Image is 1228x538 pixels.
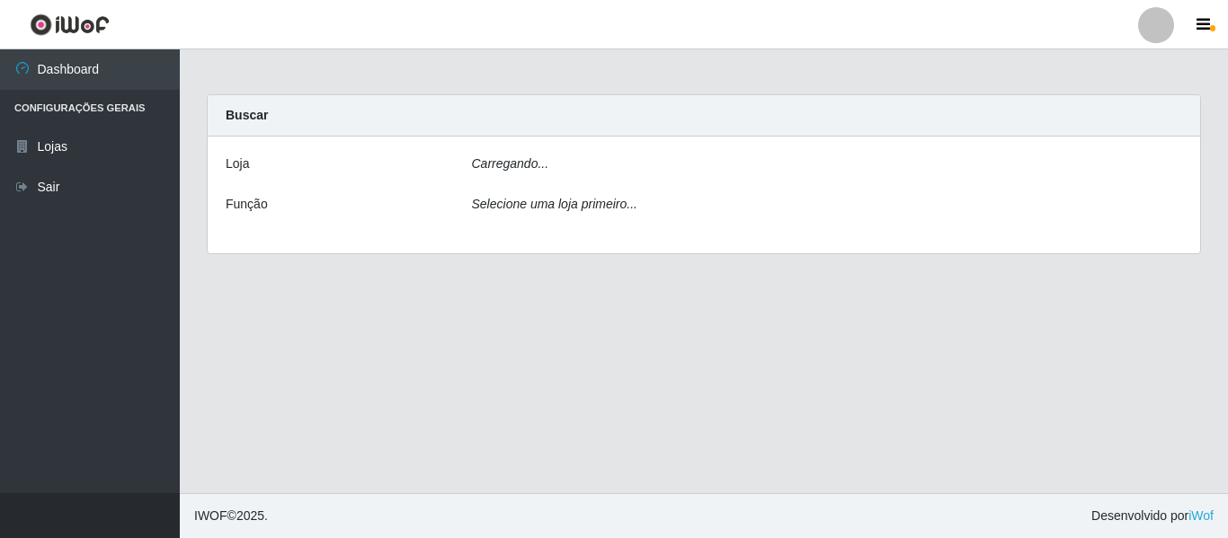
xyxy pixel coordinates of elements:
[30,13,110,36] img: CoreUI Logo
[194,508,227,523] span: IWOF
[472,156,549,171] i: Carregando...
[226,108,268,122] strong: Buscar
[194,507,268,525] span: © 2025 .
[1188,508,1214,523] a: iWof
[226,195,268,214] label: Função
[226,154,249,173] label: Loja
[472,197,637,211] i: Selecione uma loja primeiro...
[1091,507,1214,525] span: Desenvolvido por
